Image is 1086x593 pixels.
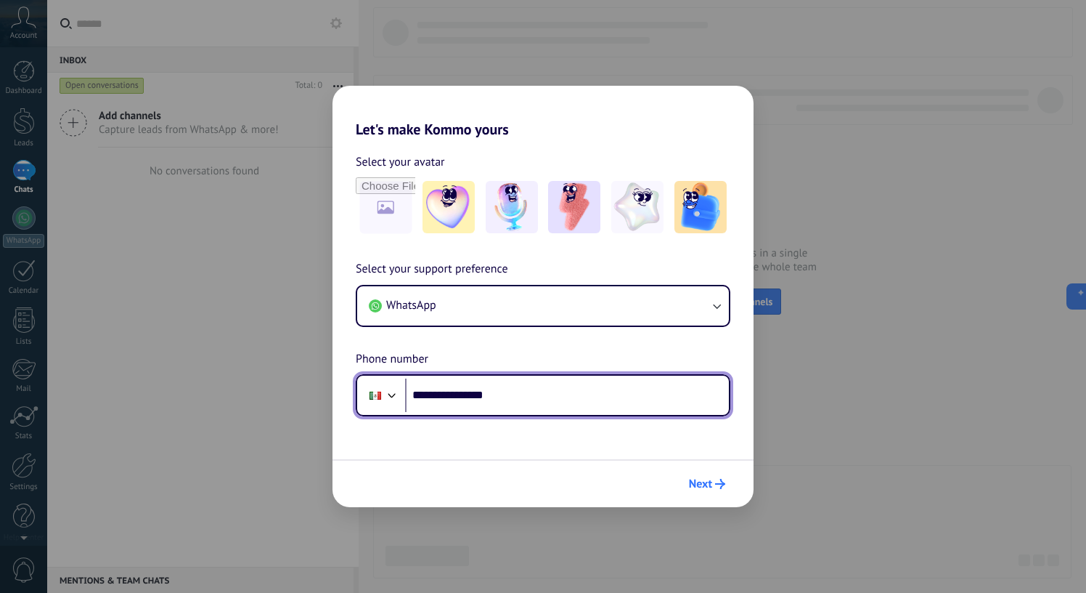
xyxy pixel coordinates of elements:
img: -5.jpeg [674,181,727,233]
img: -3.jpeg [548,181,600,233]
img: -4.jpeg [611,181,664,233]
h2: Let's make Kommo yours [332,86,754,138]
img: -1.jpeg [422,181,475,233]
span: Select your avatar [356,153,445,172]
span: WhatsApp [386,298,436,312]
div: Mexico: + 52 [362,380,389,411]
span: Select your support preference [356,260,508,279]
span: Next [689,479,712,489]
img: -2.jpeg [486,181,538,233]
button: WhatsApp [357,286,729,326]
button: Next [682,472,732,496]
span: Phone number [356,350,428,369]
